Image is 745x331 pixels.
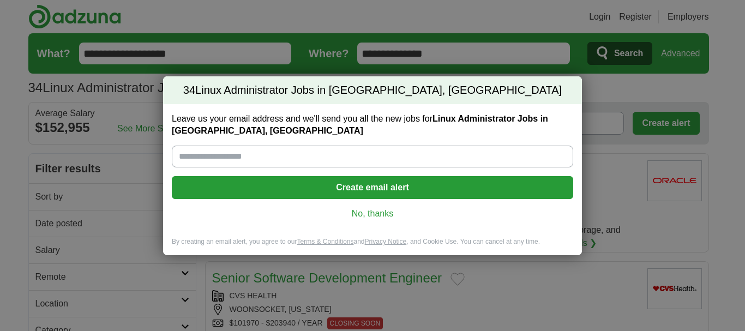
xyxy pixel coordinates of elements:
a: Privacy Notice [365,238,407,245]
a: Terms & Conditions [297,238,353,245]
h2: Linux Administrator Jobs in [GEOGRAPHIC_DATA], [GEOGRAPHIC_DATA] [163,76,582,105]
a: No, thanks [181,208,564,220]
div: By creating an email alert, you agree to our and , and Cookie Use. You can cancel at any time. [163,237,582,255]
label: Leave us your email address and we'll send you all the new jobs for [172,113,573,137]
button: Create email alert [172,176,573,199]
span: 34 [183,83,195,98]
